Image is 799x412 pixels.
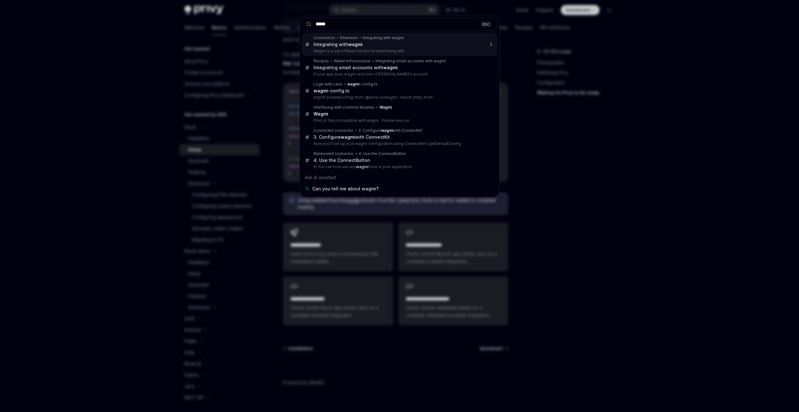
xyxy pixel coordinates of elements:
div: Interfacing with common libraries [314,105,374,110]
b: wagmi [347,82,359,86]
b: wagmi [381,128,393,133]
div: 4. Use the ConnectButton [314,157,370,163]
b: wagmi [383,65,398,70]
div: Integrating smart accounts with wagmi [375,59,446,64]
b: Wagmi [314,111,328,116]
div: Integrating with [314,42,363,47]
b: Wagmi [379,105,392,110]
p: Now you'll set up your wagmi configuration using ConnectKit's getDefaultConfig [314,141,484,146]
div: Integrating smart accounts with [314,65,398,70]
span: Can you tell me about wagmi? [312,186,379,192]
div: -config.ts [314,88,349,94]
p: Wagmi is a set of React hooks for interfacing with [314,49,484,54]
p: it! You can now use any hook in your application [314,164,484,169]
p: If your app uses wagmi and one of [PERSON_NAME]'s account [314,72,484,77]
div: Wallet infrastructure [334,59,370,64]
div: 3. Configure with ConnectKit [358,128,422,133]
div: ESC [480,21,492,27]
div: -config.ts [347,82,378,87]
b: wagmi [341,134,355,140]
div: Ethereum [340,35,358,40]
div: Ask AI assistant [302,172,497,183]
b: wagmi [356,164,368,169]
b: wagmi [314,88,328,93]
div: Connectors [314,35,335,40]
div: Integrating with wagmi [363,35,404,40]
div: Connectkit connector [314,128,353,133]
p: import {createConfig} from '@privy-io/wagmi'; import {http} from ' [314,95,484,100]
div: Rainbowkit connector [314,151,354,156]
div: 4. Use the ConnectButton [359,151,406,156]
div: Recipes [314,59,329,64]
p: Privy is fully compatible with wagmi . Please see our [314,118,484,123]
div: 3. Configure with ConnectKit [314,134,390,140]
b: wagmi [348,42,363,47]
div: Login with Lens [314,82,342,87]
